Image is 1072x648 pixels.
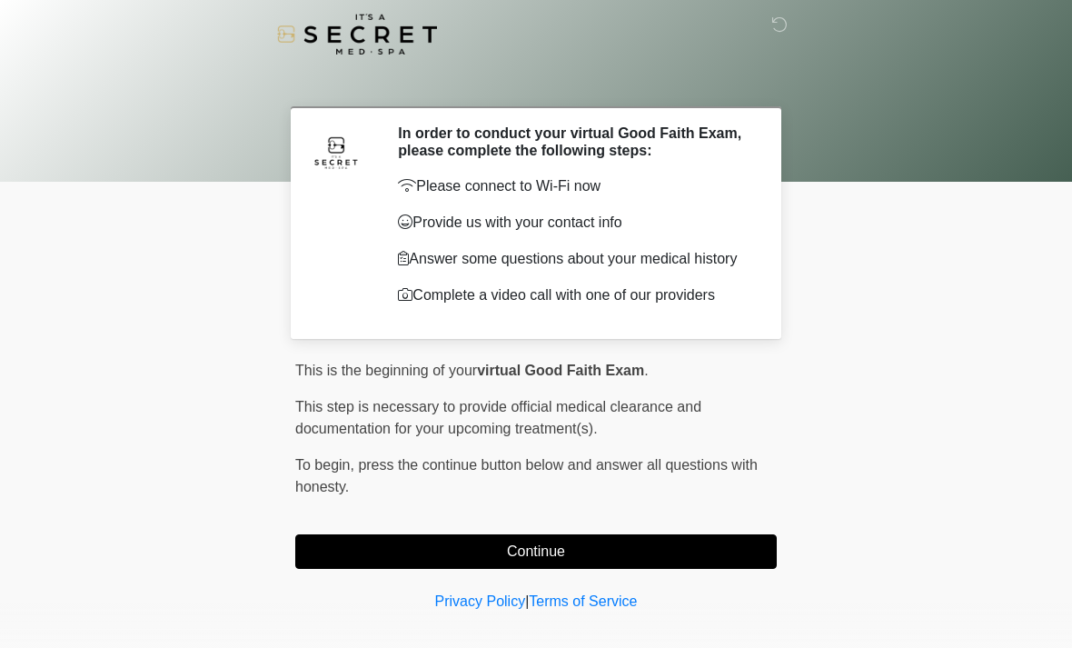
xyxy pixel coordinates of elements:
span: To begin, [295,457,358,473]
h2: In order to conduct your virtual Good Faith Exam, please complete the following steps: [398,125,749,159]
p: Please connect to Wi-Fi now [398,175,749,197]
a: Privacy Policy [435,593,526,609]
p: Provide us with your contact info [398,212,749,234]
span: press the continue button below and answer all questions with honesty. [295,457,758,494]
p: Answer some questions about your medical history [398,248,749,270]
p: Complete a video call with one of our providers [398,284,749,306]
span: . [644,363,648,378]
span: This step is necessary to provide official medical clearance and documentation for your upcoming ... [295,399,701,436]
a: Terms of Service [529,593,637,609]
img: Agent Avatar [309,125,363,179]
a: | [525,593,529,609]
img: It's A Secret Med Spa Logo [277,14,437,55]
span: This is the beginning of your [295,363,477,378]
strong: virtual Good Faith Exam [477,363,644,378]
button: Continue [295,534,777,569]
h1: ‎ ‎ [282,65,790,99]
